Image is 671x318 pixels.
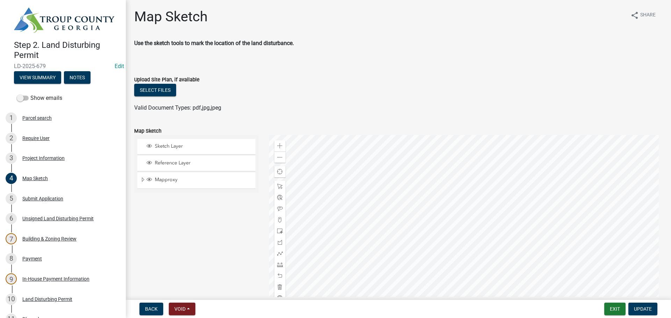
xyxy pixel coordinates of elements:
div: Find my location [274,166,286,177]
div: 2 [6,133,17,144]
h4: Step 2. Land Disturbing Permit [14,40,120,60]
wm-modal-confirm: Notes [64,75,91,81]
span: Valid Document Types: pdf,jpg,jpeg [134,104,221,111]
div: Payment [22,256,42,261]
div: Sketch Layer [145,143,253,150]
button: Back [139,303,163,315]
li: Mapproxy [137,172,255,188]
div: 4 [6,173,17,184]
div: Reference Layer [145,160,253,167]
button: shareShare [625,8,661,22]
li: Sketch Layer [137,139,255,155]
span: Reference Layer [153,160,253,166]
div: Require User [22,136,50,141]
label: Upload Site Plan, if available [134,77,200,82]
span: Sketch Layer [153,143,253,149]
wm-modal-confirm: Edit Application Number [115,63,124,69]
strong: Use the sketch tools to mark the location of the land disturbance. [134,40,294,46]
div: 1 [6,112,17,124]
div: 3 [6,153,17,164]
div: Map Sketch [22,176,48,181]
div: Mapproxy [145,177,253,184]
ul: Layer List [137,137,256,191]
li: Reference Layer [137,156,255,171]
div: Project Information [22,156,65,161]
i: share [630,11,639,20]
div: Submit Application [22,196,63,201]
div: In-House Payment Information [22,276,89,281]
button: Select files [134,84,176,96]
button: Update [628,303,657,315]
div: 10 [6,294,17,305]
span: Mapproxy [153,177,253,183]
div: Zoom in [274,140,286,151]
label: Map Sketch [134,129,161,134]
div: Unsigned Land Disturbing Permit [22,216,94,221]
div: 6 [6,213,17,224]
img: Troup County, Georgia [14,7,115,33]
span: LD-2025-679 [14,63,112,69]
div: Zoom out [274,151,286,163]
label: Show emails [17,94,62,102]
button: View Summary [14,71,61,84]
div: Parcel search [22,116,52,120]
div: 9 [6,273,17,284]
span: Share [640,11,656,20]
span: Void [174,306,186,312]
span: Back [145,306,158,312]
a: Edit [115,63,124,69]
button: Void [169,303,195,315]
div: 5 [6,193,17,204]
span: Update [634,306,652,312]
div: 7 [6,233,17,244]
h1: Map Sketch [134,8,208,25]
div: Building & Zoning Review [22,236,77,241]
div: Land Disturbing Permit [22,297,72,302]
div: 8 [6,253,17,264]
wm-modal-confirm: Summary [14,75,61,81]
button: Notes [64,71,91,84]
span: Expand [140,177,145,184]
button: Exit [604,303,626,315]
